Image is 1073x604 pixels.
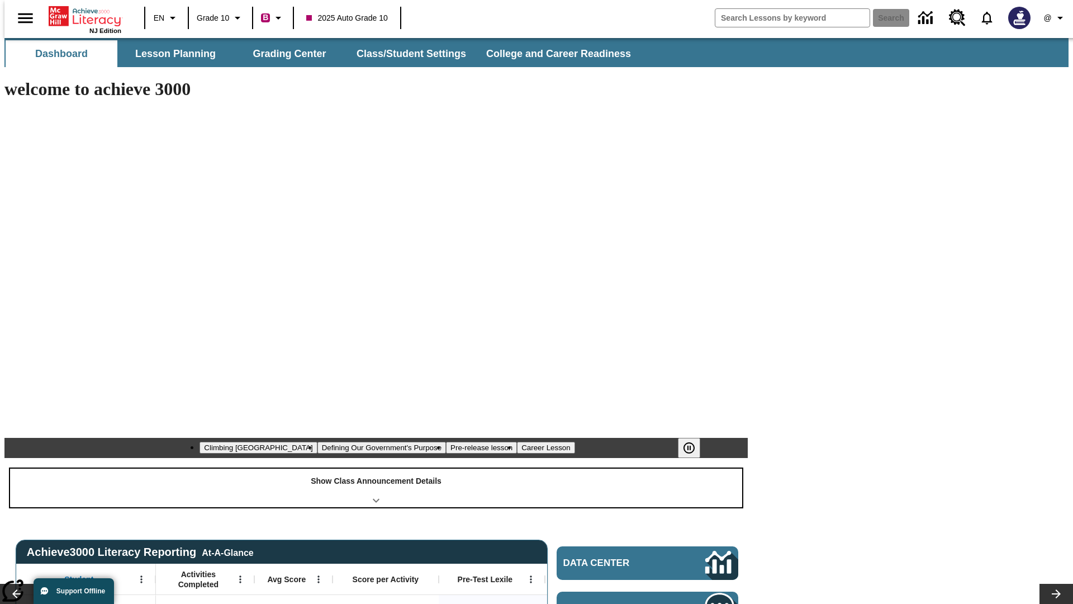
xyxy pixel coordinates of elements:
div: SubNavbar [4,38,1069,67]
button: Open Menu [133,571,150,588]
input: search field [715,9,870,27]
button: Pause [678,438,700,458]
span: EN [154,12,164,24]
button: Language: EN, Select a language [149,8,184,28]
button: Grade: Grade 10, Select a grade [192,8,249,28]
img: Avatar [1008,7,1031,29]
p: Show Class Announcement Details [311,475,441,487]
a: Data Center [557,546,738,580]
button: Slide 1 Climbing Mount Tai [200,442,317,454]
a: Notifications [972,3,1001,32]
button: Support Offline [34,578,114,604]
button: Boost Class color is violet red. Change class color [257,8,289,28]
span: Data Center [563,558,668,569]
button: Open Menu [523,571,539,588]
button: Profile/Settings [1037,8,1073,28]
div: Home [49,4,121,34]
a: Home [49,5,121,27]
span: Pre-Test Lexile [458,574,513,584]
span: B [263,11,268,25]
button: Open Menu [232,571,249,588]
button: Class/Student Settings [348,40,475,67]
button: Slide 4 Career Lesson [517,442,575,454]
button: Grading Center [234,40,345,67]
a: Resource Center, Will open in new tab [942,3,972,33]
span: Activities Completed [162,569,235,589]
span: Score per Activity [353,574,419,584]
span: 2025 Auto Grade 10 [306,12,387,24]
span: Grade 10 [197,12,229,24]
button: Lesson Planning [120,40,231,67]
button: Lesson carousel, Next [1039,584,1073,604]
button: Slide 3 Pre-release lesson [446,442,517,454]
span: Avg Score [267,574,306,584]
a: Data Center [911,3,942,34]
button: Open Menu [310,571,327,588]
span: Support Offline [56,587,105,595]
span: Achieve3000 Literacy Reporting [27,546,254,559]
button: College and Career Readiness [477,40,640,67]
div: At-A-Glance [202,546,253,558]
div: SubNavbar [4,40,641,67]
button: Open side menu [9,2,42,35]
button: Slide 2 Defining Our Government's Purpose [317,442,446,454]
button: Dashboard [6,40,117,67]
div: Pause [678,438,711,458]
span: @ [1043,12,1051,24]
button: Select a new avatar [1001,3,1037,32]
span: Student [64,574,93,584]
span: NJ Edition [89,27,121,34]
h1: welcome to achieve 3000 [4,79,748,100]
div: Show Class Announcement Details [10,469,742,507]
